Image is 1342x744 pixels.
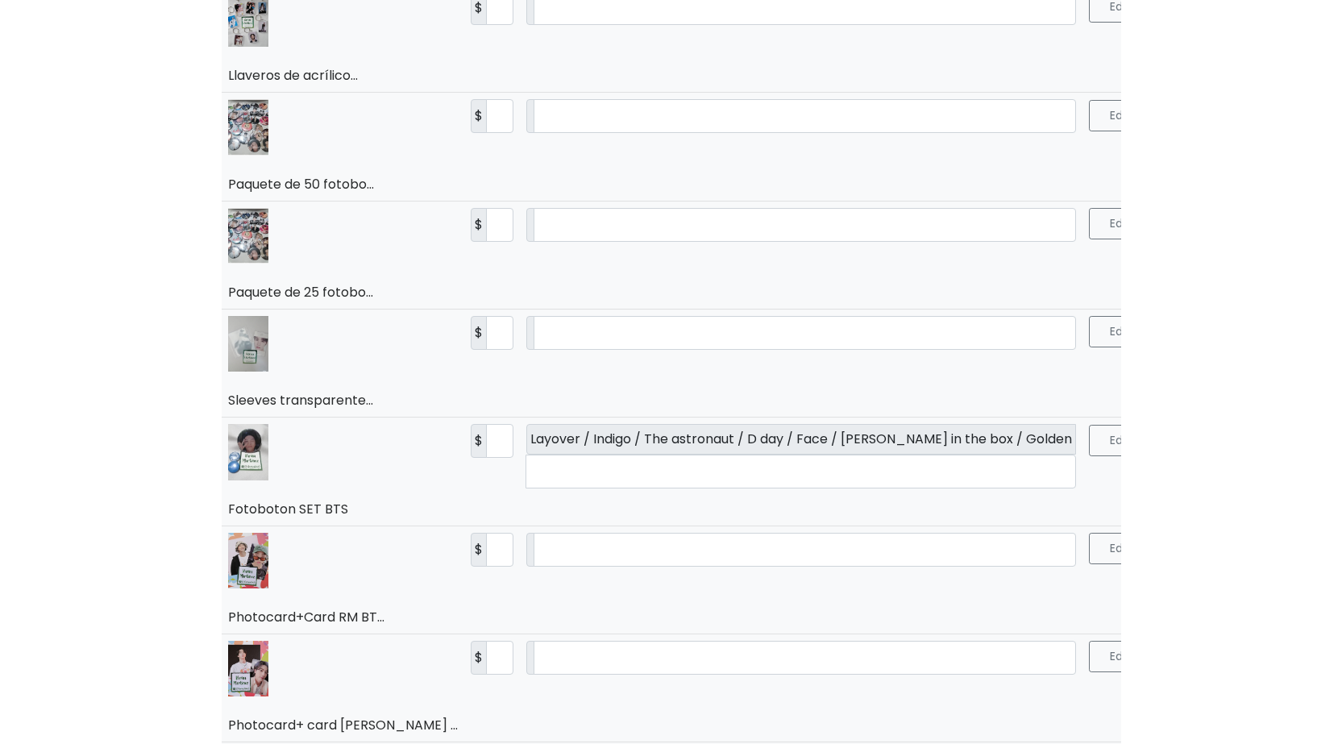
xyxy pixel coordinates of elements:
[1089,533,1228,564] button: Editar Categorías
[228,99,268,155] img: small_1704491014708.jpeg
[228,283,373,301] a: Paquete de 25 fotobo...
[1089,208,1228,239] button: Editar Categorías
[228,66,358,85] a: Llaveros de acrílico...
[228,391,373,409] a: Sleeves transparente...
[228,716,458,734] a: Photocard+ card [PERSON_NAME] ...
[228,641,268,696] img: small_1704391030559.jpeg
[471,316,487,350] label: $
[1089,100,1228,131] button: Editar Categorías
[1089,316,1228,347] button: Editar Categorías
[471,99,487,133] label: $
[1089,641,1228,672] button: Editar Categorías
[1089,425,1228,456] button: Editar Categorías
[228,500,348,518] a: Fotoboton SET BTS
[228,424,268,480] img: small_1704391696508.jpeg
[228,316,268,372] img: small_1704489949524.jpeg
[228,533,268,588] img: small_1704391104273.jpeg
[526,424,1076,455] label: Layover / Indigo / The astronaut / D day / Face / [PERSON_NAME] in the box / Golden
[228,175,374,193] a: Paquete de 50 fotobo...
[471,208,487,242] label: $
[228,208,268,264] img: small_1704490819626.jpeg
[228,608,384,626] a: Photocard+Card RM BT...
[471,641,487,675] label: $
[471,424,487,458] label: $
[471,533,487,567] label: $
